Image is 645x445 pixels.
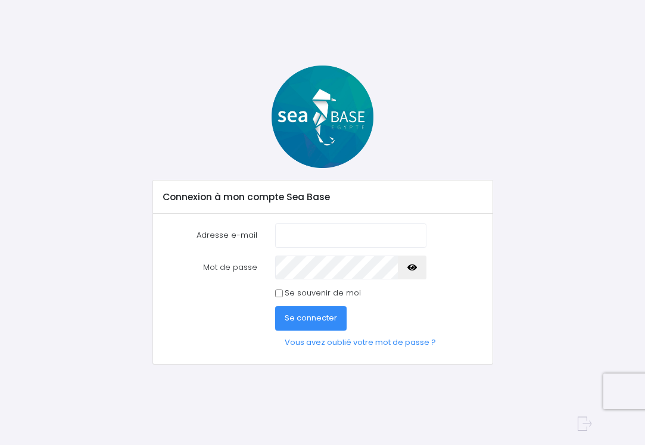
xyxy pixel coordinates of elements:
[153,181,493,214] div: Connexion à mon compte Sea Base
[275,306,347,330] button: Se connecter
[154,256,266,279] label: Mot de passe
[154,223,266,247] label: Adresse e-mail
[275,331,445,354] a: Vous avez oublié votre mot de passe ?
[285,287,361,299] label: Se souvenir de moi
[285,312,337,323] span: Se connecter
